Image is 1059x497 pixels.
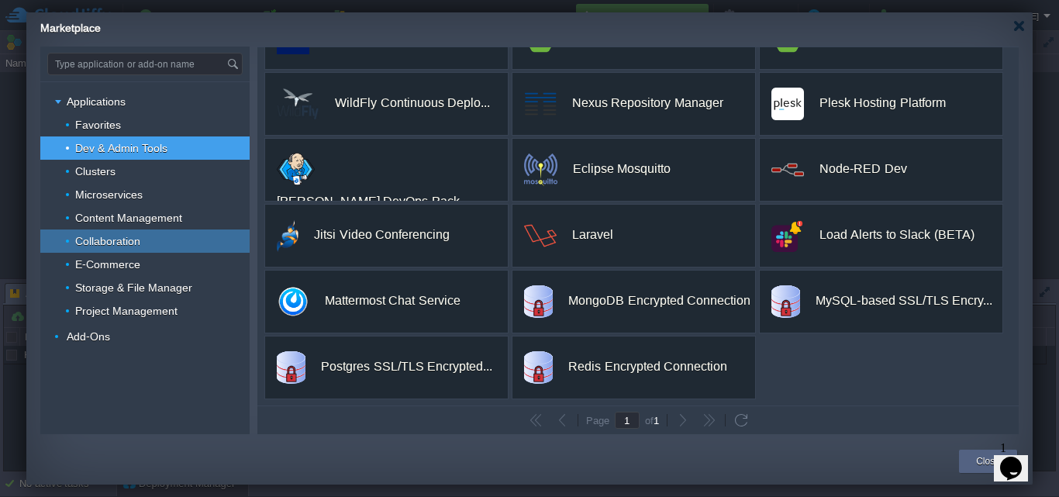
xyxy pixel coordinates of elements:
[524,285,553,318] img: mongo-ssl-addon.svg
[277,153,315,185] img: jenkins-jelastic.png
[277,219,298,252] img: logo_small.svg
[277,285,309,318] img: mattermost-logo-small.png
[74,304,180,318] a: Project Management
[524,351,553,384] img: redis-ssl-addon.svg
[74,234,143,248] a: Collaboration
[74,118,123,132] a: Favorites
[524,88,557,120] img: Nexus.png
[771,285,800,318] img: mysql-based-ssl-addon.svg
[74,164,118,178] a: Clusters
[321,350,492,383] div: Postgres SSL/TLS Encrypted Connection
[277,351,305,384] img: postgres-ssl-logo.svg
[771,154,804,186] img: node-red-logo.png
[325,285,461,317] div: Mattermost Chat Service
[277,88,319,120] img: wildfly-logo-70px.png
[568,285,750,317] div: MongoDB Encrypted Connection
[581,415,615,426] div: Page
[976,454,1000,469] button: Close
[572,87,723,119] div: Nexus Repository Manager
[573,153,671,185] div: Eclipse Mosquitto
[335,87,490,119] div: WildFly Continuous Deployment
[65,95,128,109] a: Applications
[74,141,170,155] a: Dev & Admin Tools
[572,219,613,251] div: Laravel
[994,435,1043,481] iframe: chat widget
[314,219,450,251] div: Jitsi Video Conferencing
[771,88,804,120] img: plesk.png
[74,281,195,295] a: Storage & File Manager
[74,257,143,271] a: E-Commerce
[819,153,907,185] div: Node-RED Dev
[568,350,727,383] div: Redis Encrypted Connection
[819,87,946,119] div: Plesk Hosting Platform
[74,188,145,202] a: Microservices
[40,22,101,34] span: Marketplace
[277,185,460,218] div: [PERSON_NAME] DevOps Pack
[65,330,112,343] a: Add-Ons
[524,154,557,186] img: mosquitto-logo.png
[816,285,992,317] div: MySQL-based SSL/TLS Encrypted Connection (MySQL/MariaDB/Percona)
[640,414,664,426] div: of
[771,219,804,252] img: slack-notification-logo.png
[819,219,974,251] div: Load Alerts to Slack (BETA)
[524,219,557,252] img: logo-transparent.png
[74,211,185,225] a: Content Management
[654,415,659,426] span: 1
